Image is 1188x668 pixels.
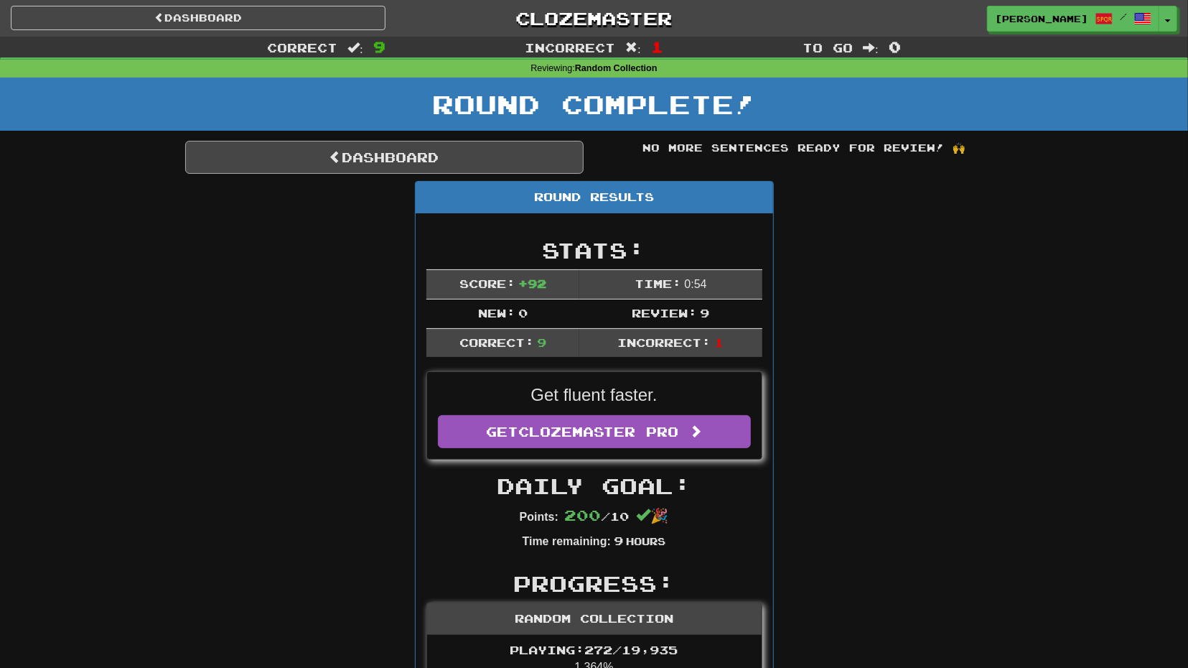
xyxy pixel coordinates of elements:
[614,534,623,547] span: 9
[803,40,853,55] span: To go
[863,42,879,54] span: :
[987,6,1159,32] a: [PERSON_NAME] /
[525,40,615,55] span: Incorrect
[11,6,385,30] a: Dashboard
[267,40,337,55] span: Correct
[605,141,1004,155] div: No more sentences ready for review! 🙌
[438,415,751,448] a: GetClozemaster Pro
[520,511,558,523] strong: Points:
[510,643,678,657] span: Playing: 272 / 19,935
[626,535,665,547] small: Hours
[427,603,762,635] div: Random Collection
[575,63,658,73] strong: Random Collection
[459,335,534,349] span: Correct:
[518,277,546,290] span: + 92
[618,335,711,349] span: Incorrect:
[518,306,528,320] span: 0
[185,141,584,174] a: Dashboard
[889,38,901,55] span: 0
[426,572,762,595] h2: Progress:
[635,277,681,290] span: Time:
[459,277,515,290] span: Score:
[5,90,1183,119] h1: Round Complete!
[416,182,773,213] div: Round Results
[438,383,751,407] p: Get fluent faster.
[685,278,707,290] span: 0 : 54
[478,306,515,320] span: New:
[537,335,546,349] span: 9
[651,38,663,55] span: 1
[518,424,678,440] span: Clozemaster Pro
[347,42,363,54] span: :
[426,238,762,262] h2: Stats:
[625,42,641,54] span: :
[564,506,601,524] span: 200
[373,38,385,55] span: 9
[701,306,710,320] span: 9
[714,335,724,349] span: 1
[407,6,782,31] a: Clozemaster
[636,508,668,524] span: 🎉
[523,535,611,547] strong: Time remaining:
[426,474,762,498] h2: Daily Goal:
[995,12,1088,25] span: [PERSON_NAME]
[564,509,629,523] span: / 10
[1120,11,1127,22] span: /
[632,306,697,320] span: Review:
